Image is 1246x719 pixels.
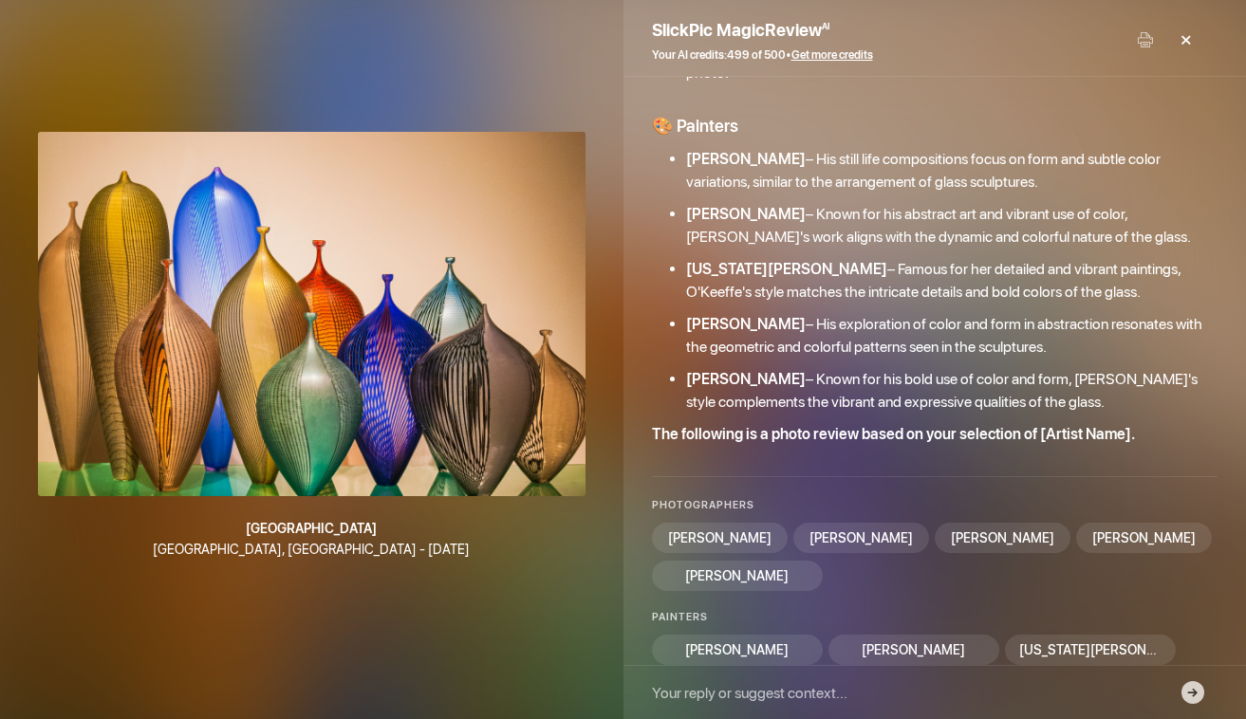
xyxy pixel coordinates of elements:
[652,608,1218,627] h2: Painters
[1181,681,1204,704] button: →
[686,205,806,223] b: [PERSON_NAME]
[686,203,1218,258] li: – Known for his abstract art and vibrant use of color, [PERSON_NAME]'s work aligns with the dynam...
[652,496,1218,515] h2: Photographers
[1157,21,1214,59] div: ×
[38,540,586,559] span: [GEOGRAPHIC_DATA], [GEOGRAPHIC_DATA] - [DATE]
[1076,523,1212,553] div: [PERSON_NAME]
[727,48,786,62] span: 499 of 500
[686,260,887,278] b: [US_STATE][PERSON_NAME]
[686,315,806,333] b: [PERSON_NAME]
[935,523,1070,553] div: [PERSON_NAME]
[793,523,929,553] div: [PERSON_NAME]
[686,148,1218,203] li: – His still life compositions focus on form and subtle color variations, similar to the arrangeme...
[1005,635,1176,665] div: [US_STATE][PERSON_NAME]
[828,635,999,665] div: [PERSON_NAME]
[652,48,786,62] span: Your AI credits:
[652,113,1218,138] h3: 🎨 Painters
[686,313,1218,368] li: – His exploration of color and form in abstraction resonates with the geometric and colorful patt...
[822,21,829,31] sup: AI
[652,523,788,553] div: [PERSON_NAME]
[652,425,1135,443] b: The following is a photo review based on your selection of [Artist Name].
[652,46,1205,65] div: •
[686,258,1218,313] li: – Famous for her detailed and vibrant paintings, O'Keeffe's style matches the intricate details a...
[686,150,806,168] b: [PERSON_NAME]
[791,48,873,62] a: Get more credits
[38,517,586,540] b: [GEOGRAPHIC_DATA]
[686,368,1218,423] li: – Known for his bold use of color and form, [PERSON_NAME]'s style complements the vibrant and exp...
[686,370,806,388] b: [PERSON_NAME]
[652,666,1205,719] input: Your reply or suggest context...
[652,561,823,591] div: [PERSON_NAME]
[652,635,823,665] div: [PERSON_NAME]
